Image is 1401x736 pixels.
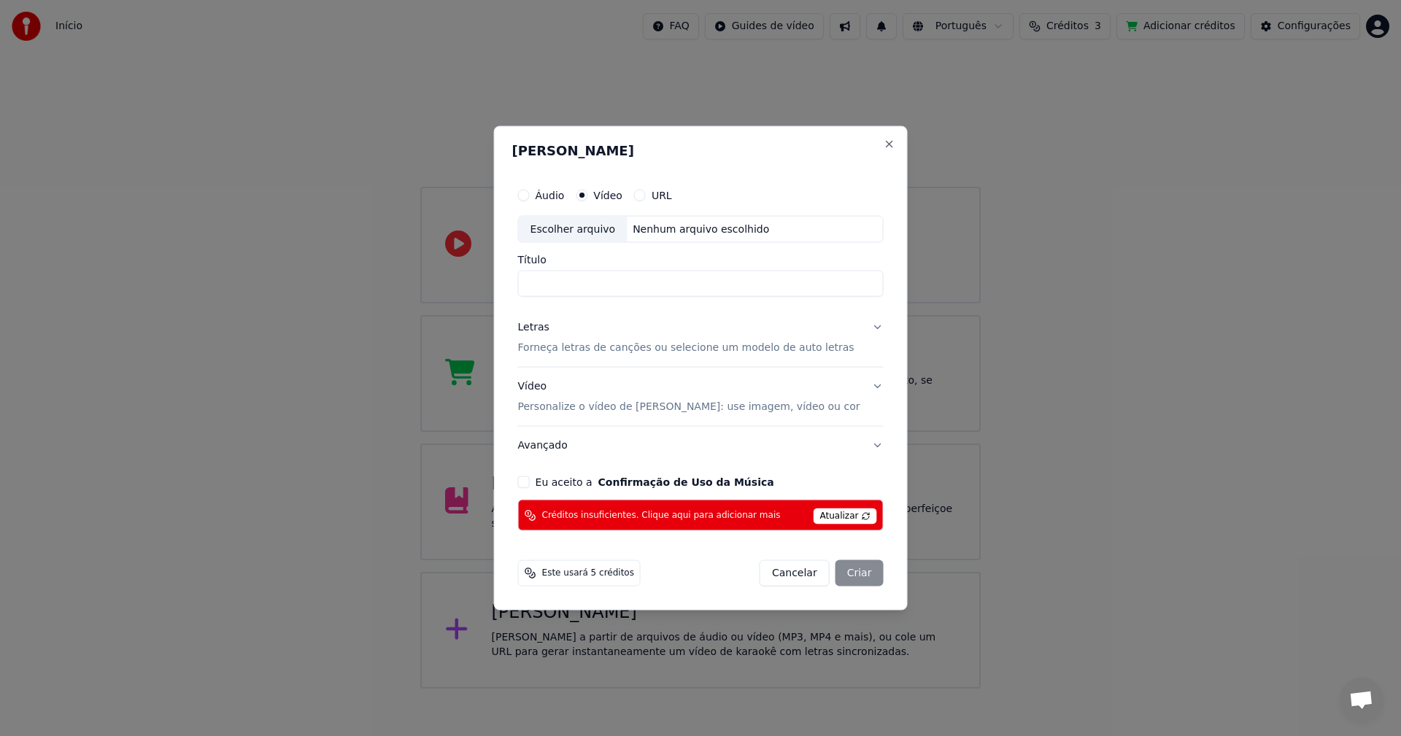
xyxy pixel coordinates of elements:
[518,427,884,465] button: Avançado
[598,477,774,487] button: Eu aceito a
[814,508,877,524] span: Atualizar
[593,190,622,200] label: Vídeo
[536,190,565,200] label: Áudio
[627,222,775,236] div: Nenhum arquivo escolhido
[518,320,549,335] div: Letras
[512,144,889,157] h2: [PERSON_NAME]
[760,560,830,586] button: Cancelar
[518,341,854,355] p: Forneça letras de canções ou selecione um modelo de auto letras
[542,568,634,579] span: Este usará 5 créditos
[518,255,884,265] label: Título
[518,379,860,414] div: Vídeo
[536,477,774,487] label: Eu aceito a
[518,400,860,414] p: Personalize o vídeo de [PERSON_NAME]: use imagem, vídeo ou cor
[542,509,781,521] span: Créditos insuficientes. Clique aqui para adicionar mais
[519,216,628,242] div: Escolher arquivo
[518,368,884,426] button: VídeoPersonalize o vídeo de [PERSON_NAME]: use imagem, vídeo ou cor
[652,190,672,200] label: URL
[518,309,884,367] button: LetrasForneça letras de canções ou selecione um modelo de auto letras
